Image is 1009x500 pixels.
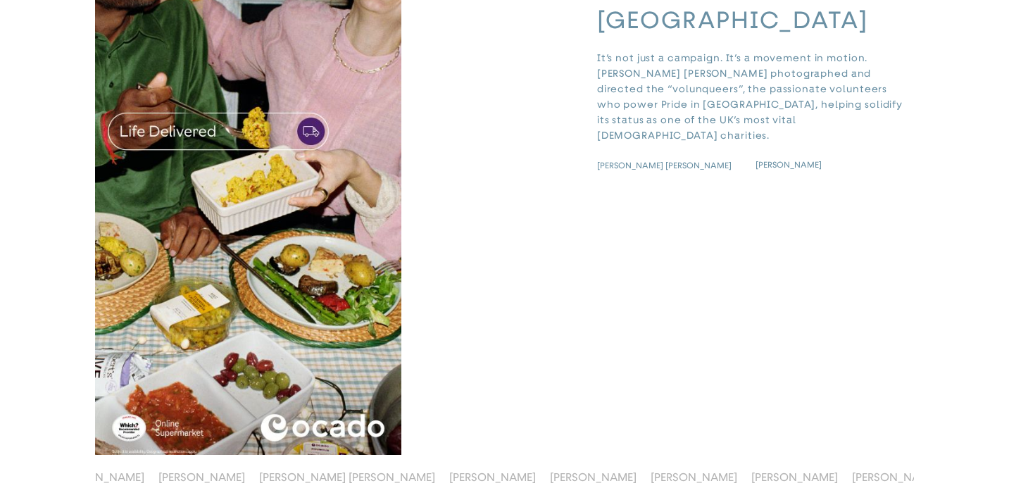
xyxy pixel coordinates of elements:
span: [PERSON_NAME] [PERSON_NAME] [597,161,732,170]
a: [PERSON_NAME] [PERSON_NAME] [597,160,756,171]
p: It’s not just a campaign. It’s a movement in motion. [PERSON_NAME] [PERSON_NAME] photographed and... [597,50,903,143]
a: [PERSON_NAME] [852,470,939,484]
a: [PERSON_NAME] [550,470,637,484]
span: [PERSON_NAME] [756,160,822,171]
a: [PERSON_NAME] [449,470,536,484]
a: [PERSON_NAME] [751,470,838,484]
a: [PERSON_NAME] [58,470,144,484]
a: [PERSON_NAME] [651,470,737,484]
a: [PERSON_NAME] [158,470,245,484]
a: [PERSON_NAME] [PERSON_NAME] [259,470,435,484]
